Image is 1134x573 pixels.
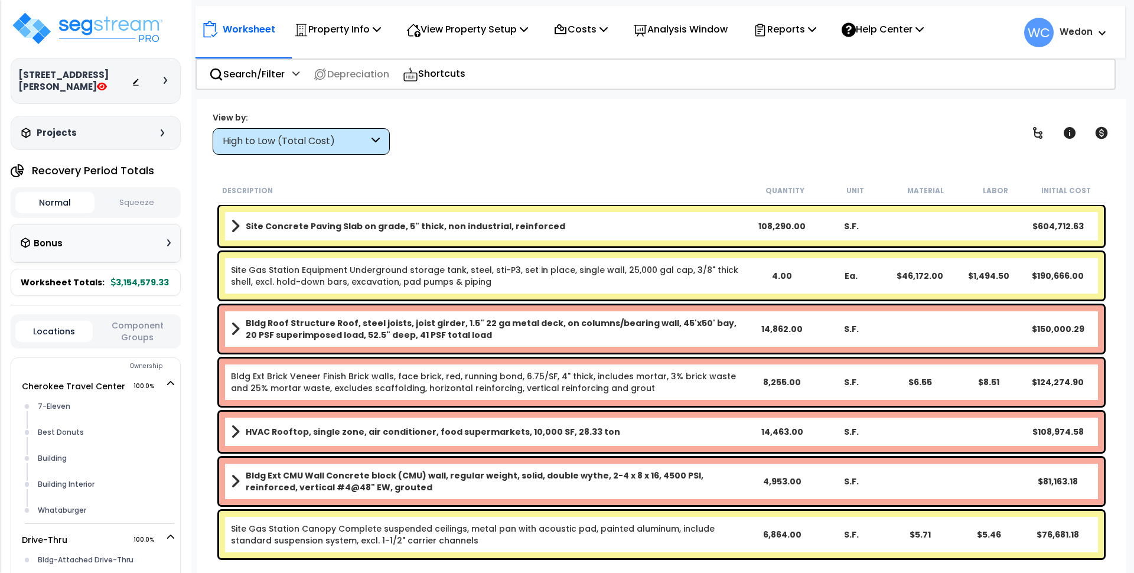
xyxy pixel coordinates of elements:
span: Worksheet Totals: [21,276,105,288]
div: Shortcuts [396,60,472,89]
p: Shortcuts [403,66,465,83]
div: Whataburger [35,503,174,517]
div: $8.51 [954,376,1024,388]
span: 100.0% [133,533,165,547]
div: 7-Eleven [35,399,174,414]
a: Assembly Title [231,218,748,235]
div: $81,163.18 [1024,476,1093,487]
a: Drive-Thru 100.0% [22,534,67,546]
span: WC [1024,18,1054,47]
div: 8,255.00 [748,376,817,388]
div: S.F. [817,476,886,487]
div: 6,864.00 [748,529,817,541]
div: 4.00 [748,270,817,282]
button: Component Groups [99,319,176,344]
div: 108,290.00 [748,220,817,232]
h3: [STREET_ADDRESS][PERSON_NAME] [18,69,132,93]
div: S.F. [817,376,886,388]
a: Individual Item [231,523,748,546]
small: Labor [983,186,1008,196]
div: 14,862.00 [748,323,817,335]
b: 3,154,579.33 [111,276,169,288]
div: $108,974.58 [1024,426,1093,438]
div: $150,000.29 [1024,323,1093,335]
a: Individual Item [231,370,748,394]
small: Quantity [765,186,804,196]
img: logo_pro_r.png [11,11,164,46]
div: S.F. [817,323,886,335]
div: $6.55 [885,376,954,388]
div: View by: [213,112,390,123]
p: Costs [553,21,608,37]
div: Depreciation [307,60,396,88]
div: 14,463.00 [748,426,817,438]
a: Cherokee Travel Center 100.0% [22,380,125,392]
div: $5.71 [885,529,954,541]
p: Property Info [294,21,381,37]
div: $46,172.00 [885,270,954,282]
h4: Recovery Period Totals [32,165,154,177]
div: S.F. [817,529,886,541]
small: Material [907,186,944,196]
p: Depreciation [313,66,389,82]
button: Squeeze [97,193,177,213]
span: 100.0% [133,379,165,393]
p: Reports [753,21,816,37]
h3: Projects [37,127,77,139]
small: Initial Cost [1041,186,1091,196]
b: Bldg Ext CMU Wall Concrete block (CMU) wall, regular weight, solid, double wythe, 2-4 x 8 x 16, 4... [246,470,748,493]
p: Help Center [842,21,924,37]
p: Search/Filter [209,66,285,82]
small: Unit [846,186,864,196]
div: $604,712.63 [1024,220,1093,232]
a: Assembly Title [231,470,748,493]
div: S.F. [817,220,886,232]
div: $1,494.50 [954,270,1024,282]
a: Individual Item [231,264,748,288]
div: Building [35,451,174,465]
b: HVAC Rooftop, single zone, air conditioner, food supermarkets, 10,000 SF, 28.33 ton [246,426,620,438]
h3: Bonus [34,239,63,249]
div: Bldg-Attached Drive-Thru [35,553,174,567]
div: High to Low (Total Cost) [223,135,369,148]
button: Normal [15,192,94,213]
div: $190,666.00 [1024,270,1093,282]
b: Bldg Roof Structure Roof, steel joists, joist girder, 1.5" 22 ga metal deck, on columns/bearing w... [246,317,748,341]
p: Analysis Window [633,21,728,37]
div: $76,681.18 [1024,529,1093,541]
a: Assembly Title [231,317,748,341]
div: $5.46 [954,529,1024,541]
small: Description [222,186,273,196]
div: S.F. [817,426,886,438]
a: Assembly Title [231,424,748,440]
b: Site Concrete Paving Slab on grade, 5" thick, non industrial, reinforced [246,220,565,232]
p: Worksheet [223,21,275,37]
div: Ownership [35,359,180,373]
div: Best Donuts [35,425,174,439]
button: Locations [15,321,93,342]
div: Ea. [817,270,886,282]
p: View Property Setup [406,21,528,37]
div: 4,953.00 [748,476,817,487]
div: $124,274.90 [1024,376,1093,388]
div: Building Interior [35,477,174,491]
b: Wedon [1060,25,1093,38]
